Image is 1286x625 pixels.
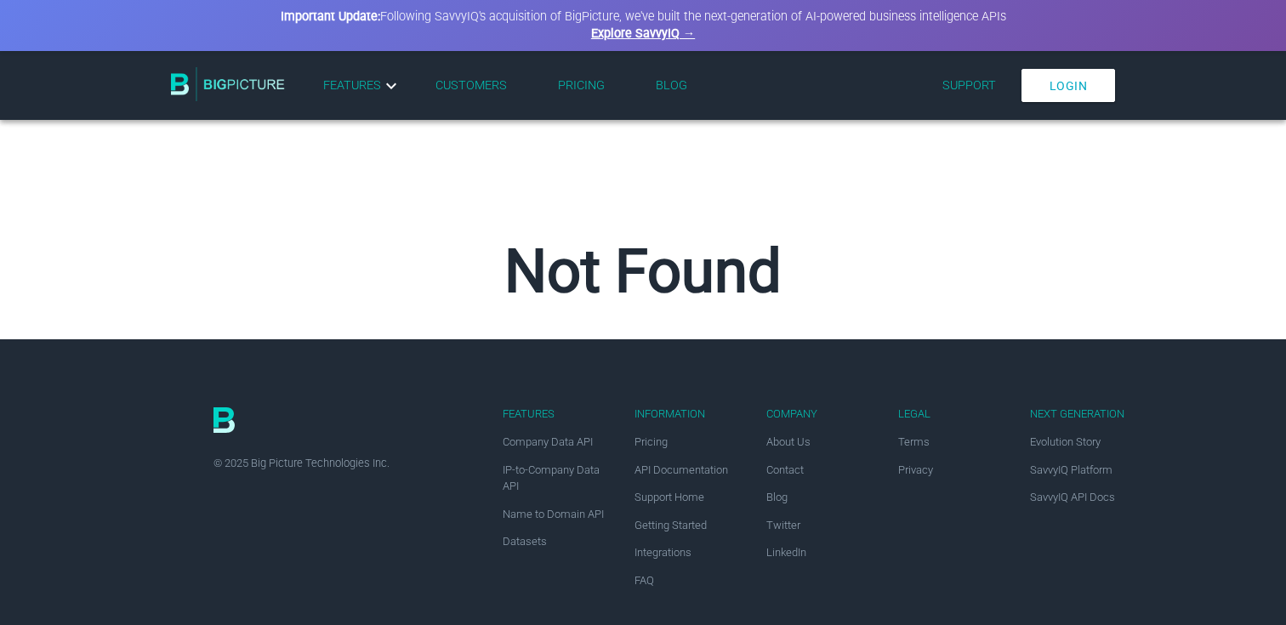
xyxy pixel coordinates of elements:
[1021,69,1116,102] a: Login
[171,67,285,101] img: BigPicture.io
[158,236,1128,306] h1: Not Found
[323,76,401,96] a: Features
[158,336,1128,356] p: The page you're looking for was not found.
